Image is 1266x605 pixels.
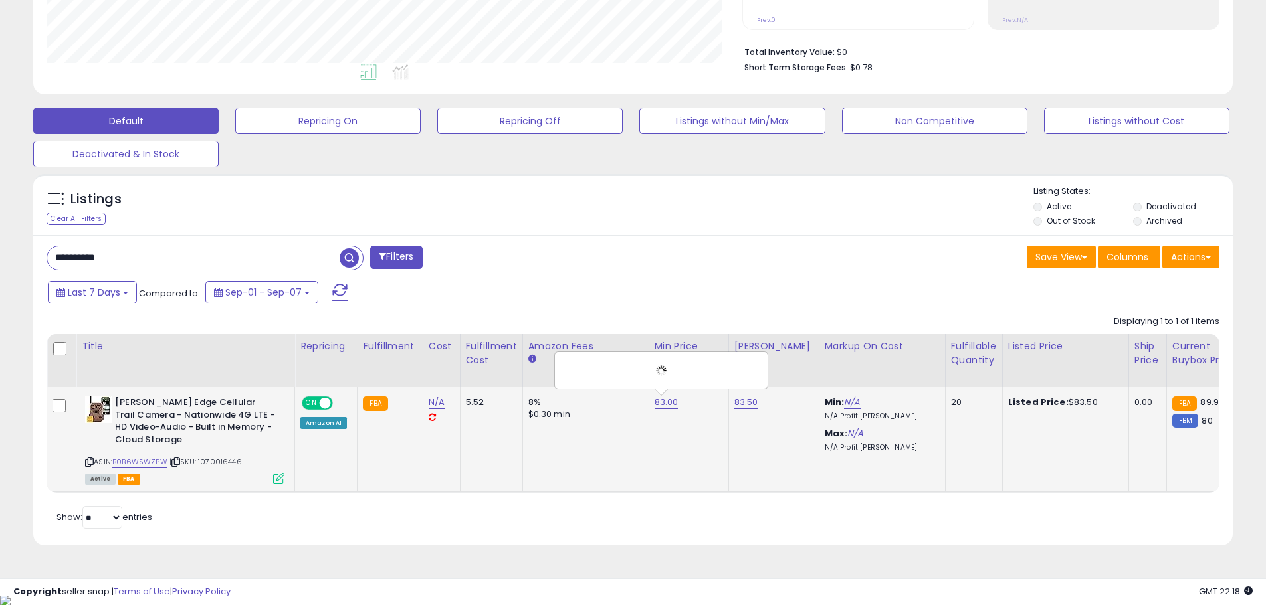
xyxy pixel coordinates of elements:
b: Total Inventory Value: [744,46,835,58]
a: 83.00 [655,396,679,409]
div: 8% [528,396,639,408]
div: Amazon Fees [528,339,643,353]
div: 20 [951,396,992,408]
th: The percentage added to the cost of goods (COGS) that forms the calculator for Min & Max prices. [819,334,945,387]
button: Sep-01 - Sep-07 [205,281,318,303]
button: Default [33,108,219,134]
strong: Copyright [13,585,62,598]
button: Listings without Min/Max [639,108,825,134]
div: Fulfillment [363,339,417,353]
small: FBA [1172,396,1197,411]
b: Listed Price: [1008,396,1069,408]
img: 51gn7l0AQNL._SL40_.jpg [85,396,112,423]
b: Short Term Storage Fees: [744,62,848,73]
button: Filters [370,246,422,269]
div: Fulfillment Cost [466,339,517,367]
span: 2025-09-15 22:18 GMT [1199,585,1253,598]
button: Last 7 Days [48,281,137,303]
span: $0.78 [850,61,873,74]
span: | SKU: 1070016446 [169,456,242,467]
span: 89.95 [1200,396,1224,408]
div: [PERSON_NAME] [734,339,813,353]
a: N/A [847,427,863,440]
span: All listings currently available for purchase on Amazon [85,474,116,485]
div: Listed Price [1008,339,1123,353]
div: Current Buybox Price [1172,339,1241,367]
small: Amazon Fees. [528,353,536,365]
span: Columns [1107,250,1148,264]
p: N/A Profit [PERSON_NAME] [825,443,935,452]
button: Save View [1027,246,1096,268]
p: N/A Profit [PERSON_NAME] [825,412,935,421]
span: Sep-01 - Sep-07 [225,286,302,299]
div: Ship Price [1134,339,1161,367]
div: Fulfillable Quantity [951,339,997,367]
div: Min Price [655,339,723,353]
a: 83.50 [734,396,758,409]
label: Archived [1146,215,1182,226]
button: Deactivated & In Stock [33,141,219,167]
a: Terms of Use [114,585,170,598]
div: $83.50 [1008,396,1118,408]
small: FBA [363,396,387,411]
div: 0.00 [1134,396,1156,408]
span: FBA [118,474,140,485]
div: Amazon AI [300,417,347,429]
p: Listing States: [1033,185,1233,198]
button: Repricing On [235,108,421,134]
span: OFF [331,398,352,409]
small: FBM [1172,414,1198,428]
small: Prev: 0 [757,16,776,24]
div: Displaying 1 to 1 of 1 items [1114,315,1219,328]
a: B0B6WSWZPW [112,456,167,468]
small: Prev: N/A [1002,16,1028,24]
span: 80 [1202,414,1212,427]
div: Cost [429,339,455,353]
div: 5.52 [466,396,512,408]
label: Deactivated [1146,201,1196,212]
a: N/A [844,396,860,409]
div: Repricing [300,339,352,353]
div: seller snap | | [13,586,231,598]
label: Out of Stock [1047,215,1095,226]
button: Actions [1162,246,1219,268]
div: ASIN: [85,396,284,483]
label: Active [1047,201,1071,212]
span: Last 7 Days [68,286,120,299]
div: Markup on Cost [825,339,940,353]
button: Non Competitive [842,108,1027,134]
button: Columns [1098,246,1160,268]
span: Compared to: [139,287,200,300]
span: Show: entries [56,511,152,523]
button: Listings without Cost [1044,108,1229,134]
a: Privacy Policy [172,585,231,598]
div: Clear All Filters [47,213,106,225]
b: Min: [825,396,845,408]
b: [PERSON_NAME] Edge Cellular Trail Camera - Nationwide 4G LTE - HD Video-Audio - Built in Memory -... [115,396,276,449]
b: Max: [825,427,848,440]
div: Title [82,339,289,353]
div: $0.30 min [528,408,639,420]
span: ON [303,398,320,409]
h5: Listings [70,190,122,209]
li: $0 [744,43,1210,59]
a: N/A [429,396,445,409]
button: Repricing Off [437,108,623,134]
